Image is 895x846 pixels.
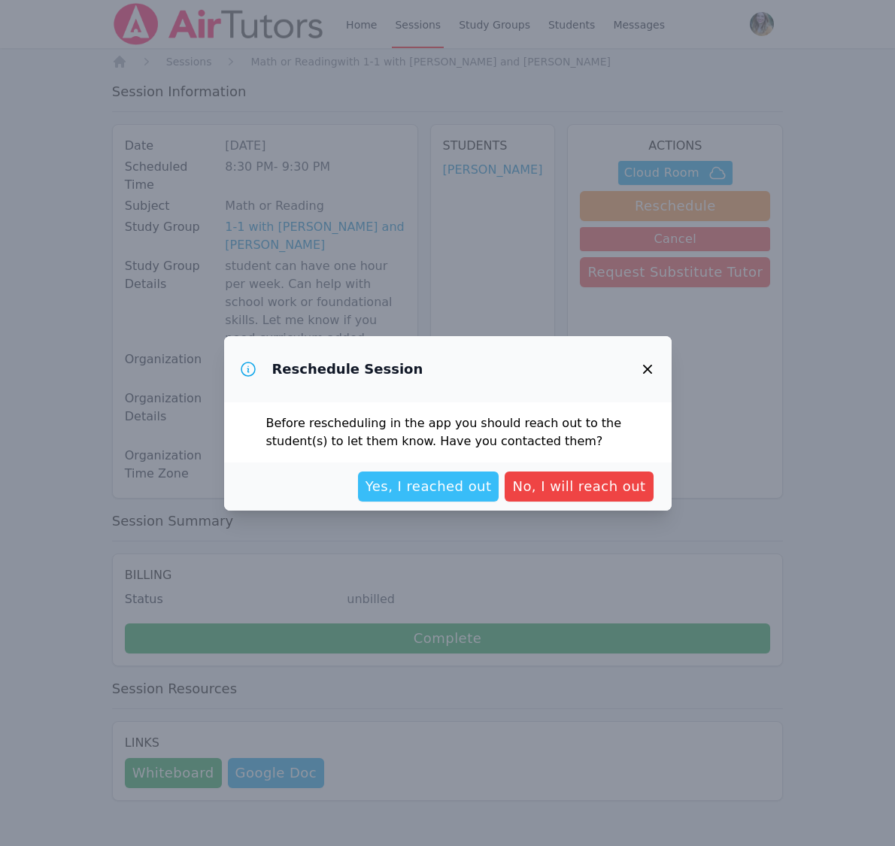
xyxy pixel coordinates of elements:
span: No, I will reach out [512,476,645,497]
button: No, I will reach out [505,472,653,502]
h3: Reschedule Session [272,360,423,378]
p: Before rescheduling in the app you should reach out to the student(s) to let them know. Have you ... [266,414,630,450]
button: Yes, I reached out [358,472,499,502]
span: Yes, I reached out [366,476,492,497]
